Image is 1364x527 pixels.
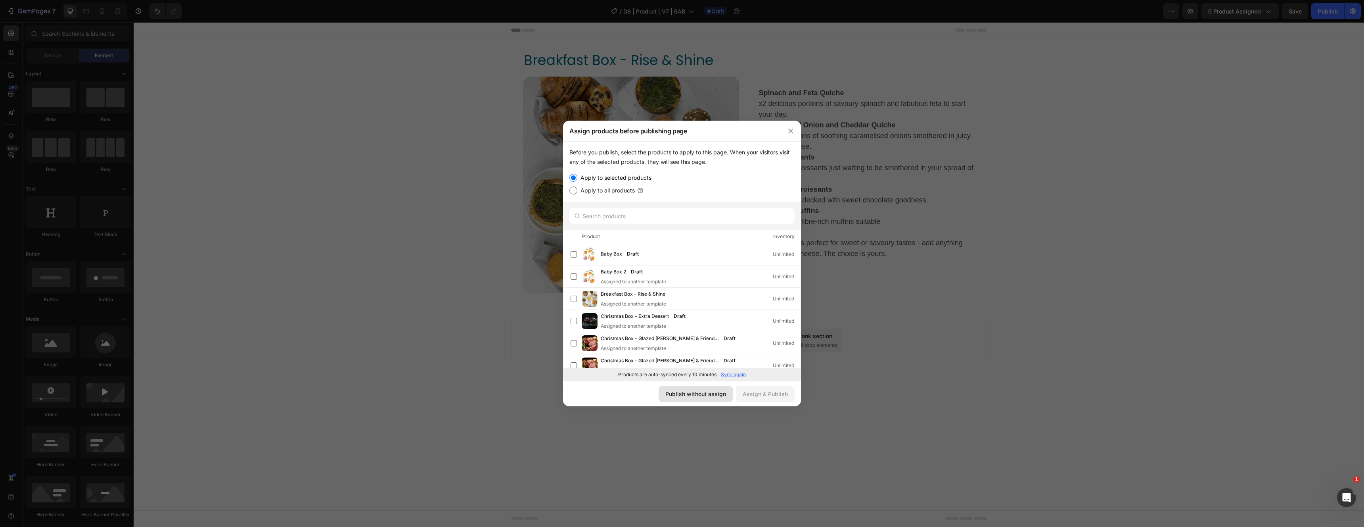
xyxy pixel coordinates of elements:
[736,386,795,402] button: Assign & Publish
[1353,476,1360,483] span: 1
[659,386,733,402] button: Publish without assign
[601,367,751,374] div: Assigned to another template
[625,185,686,192] strong: Assorted Muffins
[773,273,801,281] div: Unlimited
[569,148,795,167] div: Before you publish, select the products to apply to this page. When your visitors visit any of th...
[582,233,600,240] div: Product
[569,208,795,224] input: Search products
[628,268,646,276] div: Draft
[389,28,605,48] h1: Breakfast Box - Rise & Shine
[601,312,669,321] span: Christmas Box - Extra Dessert
[601,250,622,259] span: Baby Box
[577,173,651,183] label: Apply to selected products
[582,269,598,285] img: product-img
[601,300,678,308] div: Assigned to another template
[665,390,726,398] div: Publish without assign
[721,371,746,378] p: Sync again
[601,357,719,365] span: Christmas Box - Glazed [PERSON_NAME] & Friends - 4 to 6 People
[582,291,598,307] img: product-img
[592,310,634,318] div: Generate layout
[773,295,801,303] div: Unlimited
[625,163,795,182] p: x2 croissants decked with sweet chocolate goodness.
[601,335,719,343] span: Christmas Box - Glazed [PERSON_NAME] & Friends - 2 to 3 People
[601,290,665,299] span: Breakfast Box - Rise & Shine
[625,110,837,128] span: x2 tasty portions of soothing caramelised onions smothered in juicy cheddar cheese.
[625,67,711,75] strong: Spinach and Feta Quiche
[773,362,801,369] div: Unlimited
[625,217,829,235] span: x2 soft scones perfect for sweet or savoury tastes - add anything from jam to cheese. The choice ...
[625,142,840,160] span: x2 crunchy croissants just waiting to be smothered in your spread of choice.
[563,121,780,141] div: Assign products before publishing page
[601,345,751,352] div: Assigned to another template
[624,250,642,258] div: Draft
[601,278,666,285] div: Assigned to another template
[582,246,598,262] img: product-img
[625,131,681,139] strong: Plain Croissants
[671,312,689,320] div: Draft
[563,141,801,381] div: />
[526,319,580,327] span: inspired by CRO experts
[644,319,703,327] span: then drag & drop elements
[625,67,832,96] p: x2 delicious portions of savoury spinach and fabulous feta to start your day.
[773,250,801,258] div: Unlimited
[577,186,635,195] label: Apply to all products
[1337,488,1356,507] iframe: Intercom live chat
[591,319,634,327] span: from URL or image
[625,206,651,214] strong: Scones
[773,317,801,325] div: Unlimited
[582,335,598,351] img: product-img
[582,313,598,329] img: product-img
[720,335,739,342] div: Draft
[625,185,747,203] p: x6 nutritious, fibre-rich muffins suitable
[582,358,598,373] img: product-img
[743,390,788,398] div: Assign & Publish
[618,371,718,378] p: Products are auto-synced every 10 minutes.
[720,357,739,365] div: Draft
[601,323,701,330] div: Assigned to another template
[601,268,626,277] span: Baby Box 2
[530,310,578,318] div: Choose templates
[596,292,634,300] span: Add section
[773,233,795,240] div: Inventory
[773,339,801,347] div: Unlimited
[625,163,699,171] strong: Chocolate Croissants
[625,99,762,107] strong: Caramelised Onion and Cheddar Quiche
[650,310,699,318] div: Add blank section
